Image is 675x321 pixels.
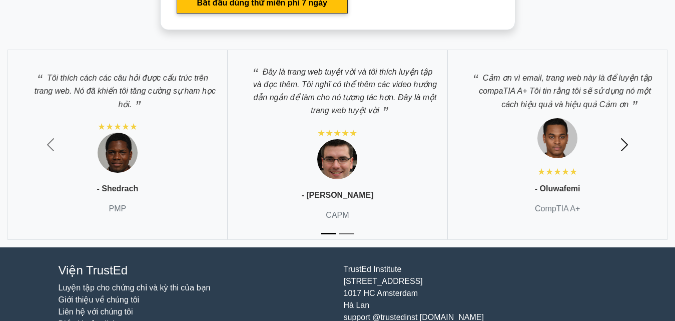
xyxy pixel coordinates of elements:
font: - [PERSON_NAME] [301,191,373,199]
font: TrustEd Institute [344,265,402,273]
font: Đây là trang web tuyệt vời và tôi thích luyện tập và đọc thêm. Tôi nghĩ có thể thêm các video hướ... [253,68,437,115]
font: CAPM [326,211,349,219]
a: Giới thiệu về chúng tôi [59,295,140,304]
font: PMP [109,204,126,213]
font: Viện TrustEd [59,263,128,277]
font: - Oluwafemi [535,184,580,193]
font: ★★★★★ [317,128,357,138]
font: ★★★★★ [537,167,577,177]
font: Hà Lan [344,301,370,309]
font: Cảm ơn vì email, trang web này là để luyện tập compaTIA A+ Tôi tin rằng tôi sẽ sử dụng nó một các... [479,74,652,108]
img: Lời chứng thực 1 [317,139,357,179]
button: Trình chiếu 2 [339,228,354,239]
font: ★★★★★ [98,122,138,132]
font: 1017 HC Amsterdam [344,289,418,297]
font: CompTIA A+ [535,204,580,213]
button: Trình chiếu 1 [321,228,336,239]
font: [STREET_ADDRESS] [344,277,423,285]
img: Lời chứng thực 1 [537,118,577,158]
font: - Shedrach [97,184,138,193]
a: Liên hệ với chúng tôi [59,307,133,316]
img: Lời chứng thực 1 [98,133,138,173]
font: Tôi thích cách các câu hỏi được cấu trúc trên trang web. Nó đã khiến tôi tăng cường sự ham học hỏi. [35,74,216,108]
a: Luyện tập cho chứng chỉ và kỳ thi của bạn [59,283,211,292]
